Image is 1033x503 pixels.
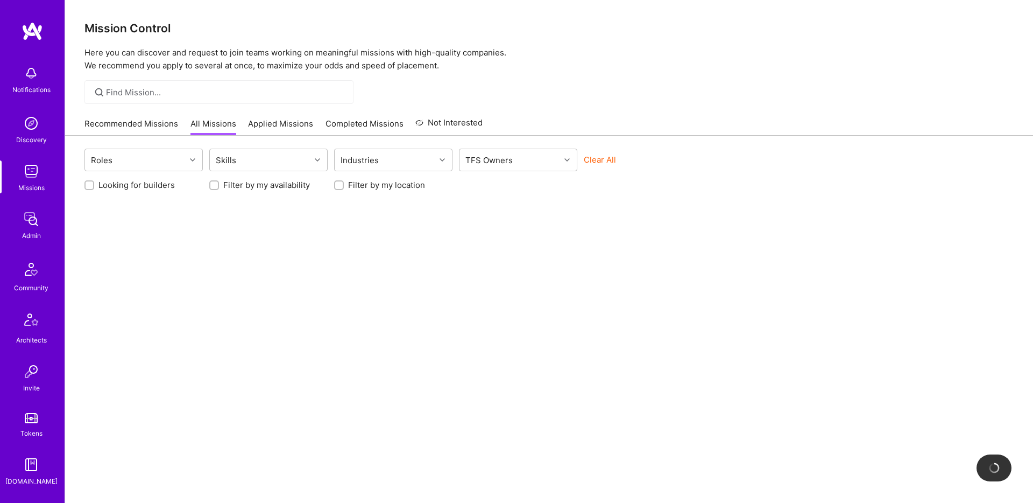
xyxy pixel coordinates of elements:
[14,282,48,294] div: Community
[223,179,310,191] label: Filter by my availability
[93,86,105,99] i: icon SearchGrey
[84,46,1014,72] p: Here you can discover and request to join teams working on meaningful missions with high-quality ...
[20,113,42,134] img: discovery
[20,62,42,84] img: bell
[12,84,51,95] div: Notifications
[16,334,47,346] div: Architects
[584,154,616,165] button: Clear All
[415,116,483,136] a: Not Interested
[18,309,44,334] img: Architects
[18,256,44,282] img: Community
[190,157,195,163] i: icon Chevron
[84,118,178,136] a: Recommended Missions
[190,118,236,136] a: All Missions
[25,413,38,423] img: tokens
[16,134,47,145] div: Discovery
[20,208,42,230] img: admin teamwork
[315,157,320,163] i: icon Chevron
[463,152,515,168] div: TFS Owners
[440,157,445,163] i: icon Chevron
[987,460,1002,476] img: loading
[20,454,42,476] img: guide book
[348,179,425,191] label: Filter by my location
[18,182,45,193] div: Missions
[98,179,175,191] label: Looking for builders
[22,22,43,41] img: logo
[248,118,313,136] a: Applied Missions
[338,152,381,168] div: Industries
[88,152,115,168] div: Roles
[213,152,239,168] div: Skills
[564,157,570,163] i: icon Chevron
[84,22,1014,35] h3: Mission Control
[23,382,40,394] div: Invite
[22,230,41,241] div: Admin
[326,118,404,136] a: Completed Missions
[20,361,42,382] img: Invite
[5,476,58,487] div: [DOMAIN_NAME]
[20,160,42,182] img: teamwork
[20,428,43,439] div: Tokens
[106,87,345,98] input: Find Mission...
